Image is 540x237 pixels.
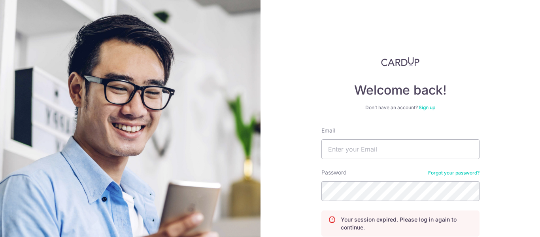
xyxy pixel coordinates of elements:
[321,104,480,111] div: Don’t have an account?
[419,104,435,110] a: Sign up
[321,82,480,98] h4: Welcome back!
[321,169,347,176] label: Password
[341,216,473,231] p: Your session expired. Please log in again to continue.
[428,170,480,176] a: Forgot your password?
[321,127,335,135] label: Email
[381,57,420,66] img: CardUp Logo
[321,139,480,159] input: Enter your Email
